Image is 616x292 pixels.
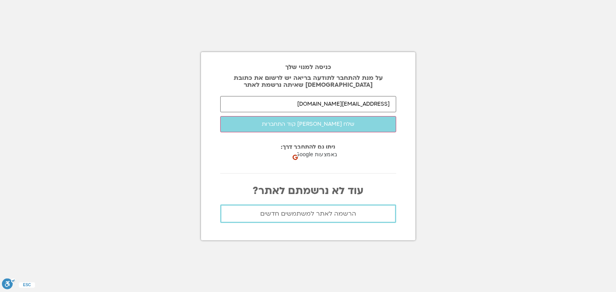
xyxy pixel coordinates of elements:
[295,150,353,159] span: כניסה באמצעות Google
[220,116,396,132] button: שלח [PERSON_NAME] קוד התחברות
[260,210,356,217] span: הרשמה לאתר למשתמשים חדשים
[220,204,396,223] a: הרשמה לאתר למשתמשים חדשים
[220,185,396,197] p: עוד לא נרשמתם לאתר?
[220,96,396,112] input: האימייל איתו נרשמת לאתר
[290,147,368,162] div: כניסה באמצעות Google
[220,64,396,71] h2: כניסה למנוי שלך
[220,74,396,88] p: על מנת להתחבר לתודעה בריאה יש לרשום את כתובת [DEMOGRAPHIC_DATA] שאיתה נרשמת לאתר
